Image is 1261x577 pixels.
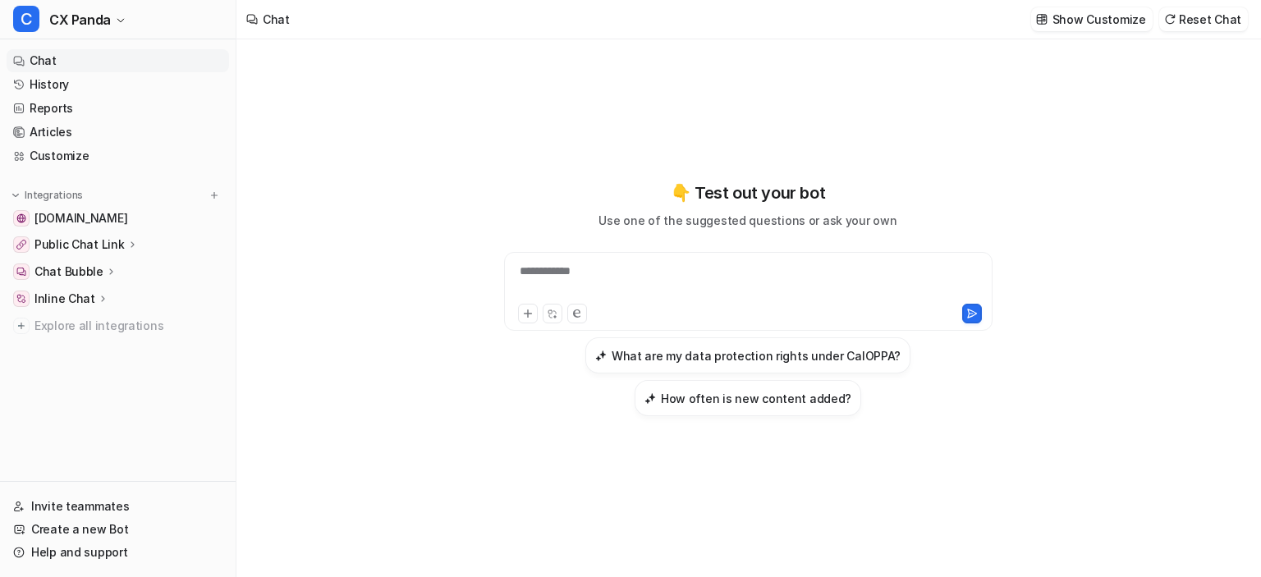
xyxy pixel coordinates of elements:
[7,49,229,72] a: Chat
[49,8,111,31] span: CX Panda
[7,73,229,96] a: History
[263,11,290,28] div: Chat
[7,144,229,167] a: Customize
[1164,13,1176,25] img: reset
[598,212,896,229] p: Use one of the suggested questions or ask your own
[34,313,222,339] span: Explore all integrations
[1159,7,1248,31] button: Reset Chat
[10,190,21,201] img: expand menu
[1052,11,1146,28] p: Show Customize
[16,267,26,277] img: Chat Bubble
[25,189,83,202] p: Integrations
[7,207,229,230] a: cx-panda.com[DOMAIN_NAME]
[16,240,26,250] img: Public Chat Link
[34,236,125,253] p: Public Chat Link
[13,318,30,334] img: explore all integrations
[13,6,39,32] span: C
[16,294,26,304] img: Inline Chat
[1036,13,1048,25] img: customize
[635,380,861,416] button: How often is new content added?How often is new content added?
[585,337,910,373] button: What are my data protection rights under CalOPPA?What are my data protection rights under CalOPPA?
[7,97,229,120] a: Reports
[34,263,103,280] p: Chat Bubble
[7,314,229,337] a: Explore all integrations
[16,213,26,223] img: cx-panda.com
[7,541,229,564] a: Help and support
[612,347,901,364] h3: What are my data protection rights under CalOPPA?
[7,121,229,144] a: Articles
[34,210,127,227] span: [DOMAIN_NAME]
[1031,7,1153,31] button: Show Customize
[209,190,220,201] img: menu_add.svg
[34,291,95,307] p: Inline Chat
[644,392,656,405] img: How often is new content added?
[671,181,825,205] p: 👇 Test out your bot
[7,518,229,541] a: Create a new Bot
[661,390,851,407] h3: How often is new content added?
[7,187,88,204] button: Integrations
[595,350,607,362] img: What are my data protection rights under CalOPPA?
[7,495,229,518] a: Invite teammates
